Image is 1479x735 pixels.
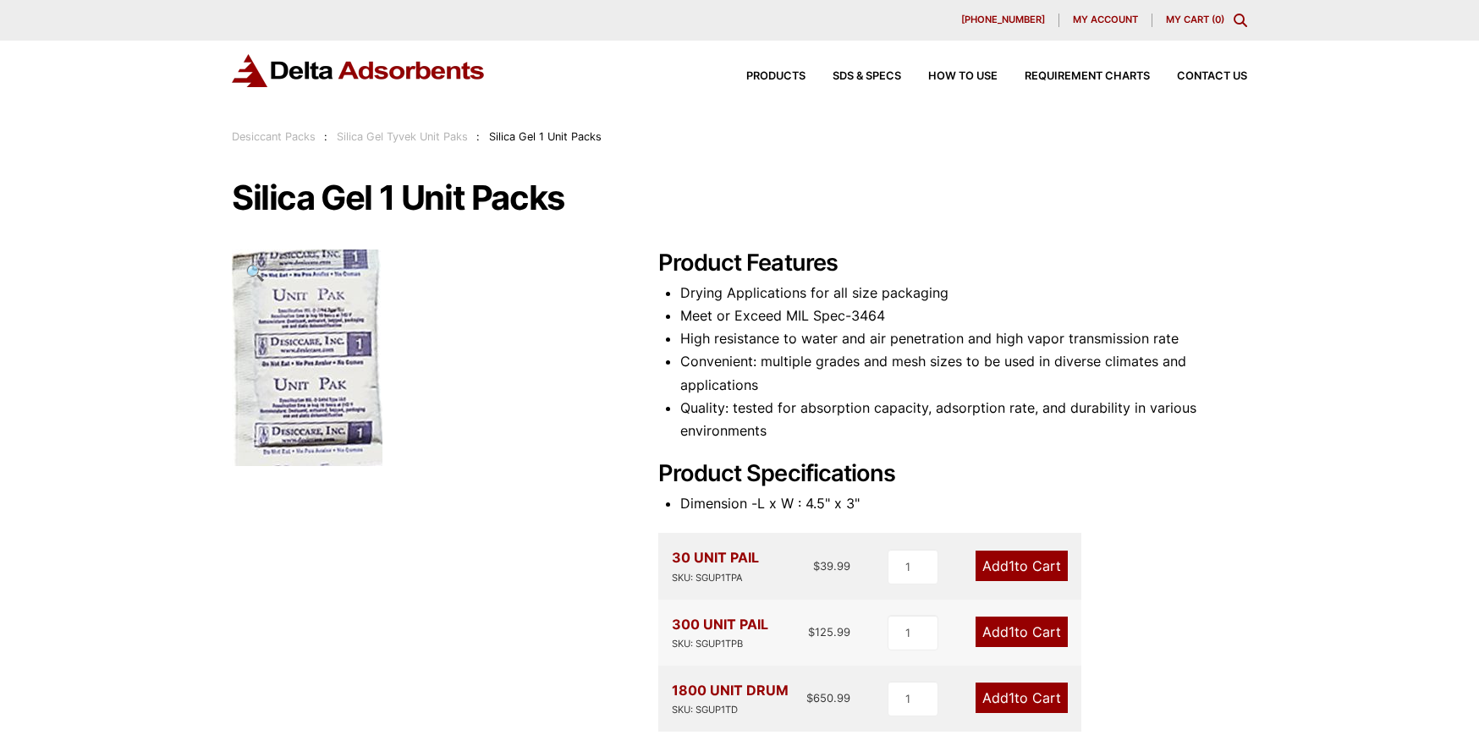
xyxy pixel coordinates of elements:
li: Quality: tested for absorption capacity, adsorption rate, and durability in various environments [680,397,1247,442]
span: My account [1073,15,1138,25]
span: 1 [1009,689,1014,706]
a: My account [1059,14,1152,27]
span: 1 [1009,623,1014,640]
div: SKU: SGUP1TPB [672,636,768,652]
bdi: 650.99 [806,691,850,705]
div: SKU: SGUP1TD [672,702,789,718]
a: Contact Us [1150,71,1247,82]
a: [PHONE_NUMBER] [948,14,1059,27]
span: 🔍 [245,263,265,282]
li: High resistance to water and air penetration and high vapor transmission rate [680,327,1247,350]
a: Silica Gel Tyvek Unit Paks [337,130,468,143]
span: : [324,130,327,143]
a: Add1to Cart [976,683,1068,713]
span: Contact Us [1177,71,1247,82]
a: Add1to Cart [976,551,1068,581]
h2: Product Specifications [658,460,1247,488]
span: $ [808,625,815,639]
span: [PHONE_NUMBER] [961,15,1045,25]
span: : [476,130,480,143]
li: Meet or Exceed MIL Spec-3464 [680,304,1247,327]
div: 30 UNIT PAIL [672,546,759,585]
a: Add1to Cart [976,617,1068,647]
div: 300 UNIT PAIL [672,613,768,652]
span: Requirement Charts [1025,71,1150,82]
span: Silica Gel 1 Unit Packs [489,130,602,143]
span: $ [806,691,813,705]
bdi: 125.99 [808,625,850,639]
span: SDS & SPECS [833,71,901,82]
h2: Product Features [658,250,1247,277]
a: Products [719,71,805,82]
a: View full-screen image gallery [232,250,278,296]
li: Drying Applications for all size packaging [680,282,1247,304]
span: 0 [1215,14,1221,25]
span: Products [746,71,805,82]
span: 1 [1009,557,1014,574]
h1: Silica Gel 1 Unit Packs [232,180,1247,216]
a: SDS & SPECS [805,71,901,82]
li: Convenient: multiple grades and mesh sizes to be used in diverse climates and applications [680,350,1247,396]
img: Silica Gel 1 Unit Packs [232,250,382,466]
a: How to Use [901,71,998,82]
div: Toggle Modal Content [1234,14,1247,27]
bdi: 39.99 [813,559,850,573]
a: Requirement Charts [998,71,1150,82]
div: 1800 UNIT DRUM [672,679,789,718]
a: Desiccant Packs [232,130,316,143]
span: $ [813,559,820,573]
div: SKU: SGUP1TPA [672,570,759,586]
a: My Cart (0) [1166,14,1224,25]
span: How to Use [928,71,998,82]
img: Delta Adsorbents [232,54,486,87]
li: Dimension -L x W : 4.5" x 3" [680,492,1247,515]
